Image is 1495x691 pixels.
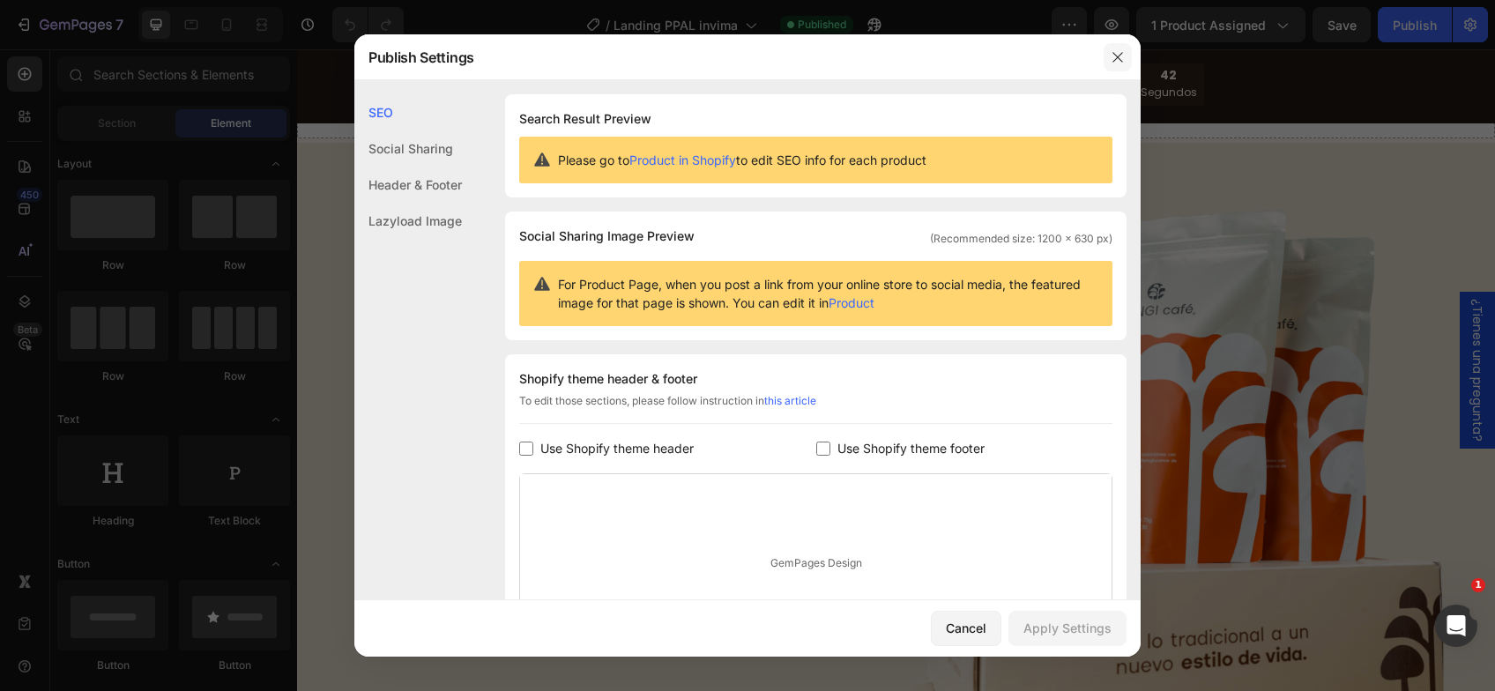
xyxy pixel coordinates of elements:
h1: Search Result Preview [519,108,1112,130]
div: Social Sharing [354,130,462,167]
a: Product [829,295,874,310]
span: 1 [1471,578,1485,592]
div: 00 [713,18,745,33]
p: Minutos [773,33,815,53]
div: To edit those sections, please follow instruction in [519,393,1112,424]
a: Product in Shopify [629,152,736,167]
a: ¡Quiero el mío! [208,462,472,502]
div: Cancel [946,619,986,637]
iframe: Intercom live chat [1435,605,1477,647]
span: ¿Tienes una pregunta? [1171,249,1189,392]
span: Use Shopify theme header [540,438,694,459]
strong: tus mañanas con energía [280,403,455,420]
h2: EN LOS PRÓXIMOS 25 MINUTOS [311,22,644,53]
div: Apply Settings [1023,619,1112,637]
span: Please go to to edit SEO info for each product [558,151,926,169]
span: Social Sharing Image Preview [519,226,695,247]
div: GemPages Design [520,474,1112,651]
button: Cancel [931,611,1001,646]
p: Horas [713,33,745,53]
div: SEO [354,94,462,130]
span: (Mezcla en polvo de café, hongos funcionales y vitaminas). [251,360,428,368]
span: Envío gratis antes que acabe el contador [221,510,459,527]
div: Header & Footer [354,167,462,203]
div: Publish Settings [354,34,1095,80]
div: 42 [844,18,900,33]
p: ¡Quiero el mío! [289,469,390,494]
strong: café con hongos funcionales [192,306,487,337]
p: Segundos [844,33,900,53]
span: Use Shopify theme footer [837,438,985,459]
div: Lazyload Image [354,203,462,239]
button: Apply Settings [1008,611,1127,646]
span: For Product Page, when you post a link from your online store to social media, the featured image... [558,275,1098,312]
span: 7452 usuarios lo recomiendan [242,583,438,600]
span: (Recommended size: 1200 x 630 px) [930,231,1112,247]
span: Lo que amas del café, ahora con [PERSON_NAME] y [PERSON_NAME] para empezar [116,389,563,420]
strong: RECOMENDADO POR MÉDICOS NUTRIÓLOGOS [103,218,577,247]
strong: ENVÍO GRATIS [311,26,420,48]
div: Shopify theme header & footer [519,368,1112,390]
div: 24 [773,18,815,33]
span: ÚNETE AL SELECTO GRUPO DE PERSONAS QUE DISFRUTAN ESTE DELICIOSO [160,266,521,305]
a: this article [764,394,816,407]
